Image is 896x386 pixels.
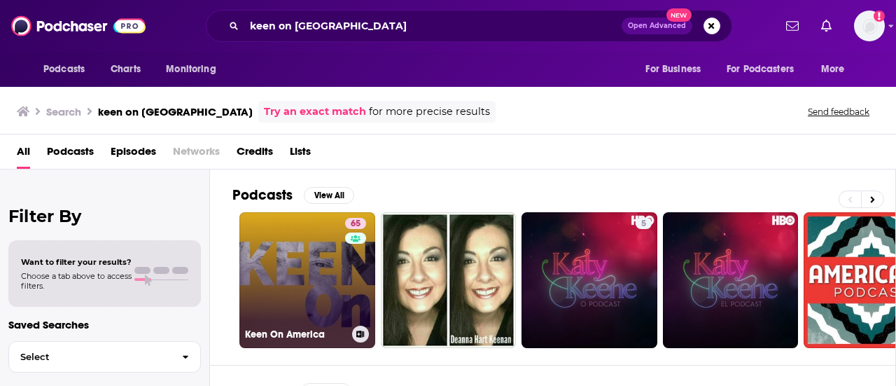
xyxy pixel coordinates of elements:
[8,206,201,226] h2: Filter By
[111,140,156,169] a: Episodes
[521,212,657,348] a: 5
[804,106,874,118] button: Send feedback
[206,10,732,42] div: Search podcasts, credits, & more...
[17,140,30,169] a: All
[264,104,366,120] a: Try an exact match
[21,271,132,291] span: Choose a tab above to access filters.
[101,56,149,83] a: Charts
[351,217,360,231] span: 65
[628,22,686,29] span: Open Advanced
[11,13,146,39] img: Podchaser - Follow, Share and Rate Podcasts
[854,11,885,41] img: User Profile
[780,14,804,38] a: Show notifications dropdown
[46,105,81,118] h3: Search
[854,11,885,41] span: Logged in as mdekoning
[156,56,234,83] button: open menu
[645,60,701,79] span: For Business
[717,56,814,83] button: open menu
[173,140,220,169] span: Networks
[369,104,490,120] span: for more precise results
[245,329,346,340] h3: Keen On America
[345,218,366,229] a: 65
[727,60,794,79] span: For Podcasters
[232,186,293,204] h2: Podcasts
[854,11,885,41] button: Show profile menu
[821,60,845,79] span: More
[111,60,141,79] span: Charts
[232,186,354,204] a: PodcastsView All
[811,56,862,83] button: open menu
[304,187,354,204] button: View All
[43,60,85,79] span: Podcasts
[34,56,103,83] button: open menu
[874,11,885,22] svg: Add a profile image
[9,352,171,361] span: Select
[8,341,201,373] button: Select
[815,14,837,38] a: Show notifications dropdown
[244,15,622,37] input: Search podcasts, credits, & more...
[8,318,201,331] p: Saved Searches
[21,257,132,267] span: Want to filter your results?
[237,140,273,169] a: Credits
[98,105,253,118] h3: keen on [GEOGRAPHIC_DATA]
[641,217,646,231] span: 5
[166,60,216,79] span: Monitoring
[622,18,692,34] button: Open AdvancedNew
[239,212,375,348] a: 65Keen On America
[636,56,718,83] button: open menu
[636,218,652,229] a: 5
[290,140,311,169] a: Lists
[666,8,692,22] span: New
[47,140,94,169] a: Podcasts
